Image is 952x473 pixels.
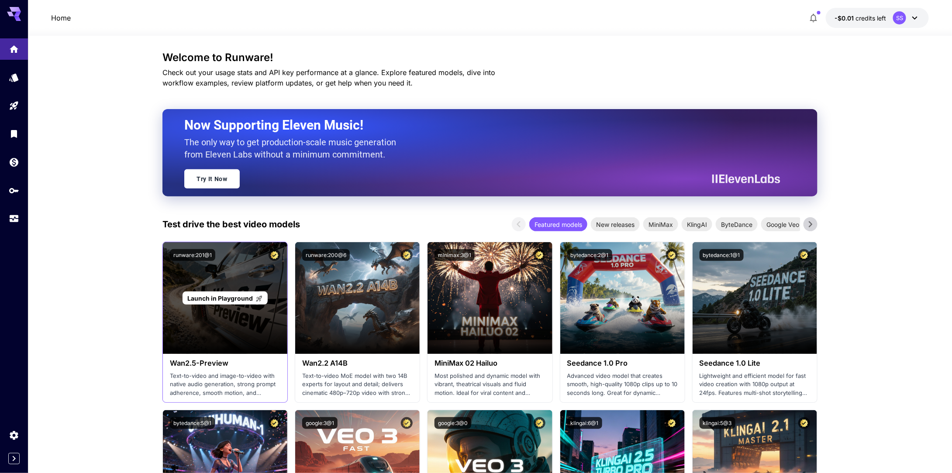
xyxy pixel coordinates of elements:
button: Certified Model – Vetted for best performance and includes a commercial license. [534,417,545,429]
button: Certified Model – Vetted for best performance and includes a commercial license. [401,249,413,261]
h3: Wan2.2 A14B [302,359,413,367]
span: -$0.01 [835,14,855,22]
nav: breadcrumb [51,13,71,23]
button: Certified Model – Vetted for best performance and includes a commercial license. [401,417,413,429]
button: bytedance:1@1 [700,249,744,261]
span: Launch in Playground [187,295,253,302]
h3: Welcome to Runware! [162,51,817,64]
span: KlingAI [682,220,712,229]
div: Playground [9,100,19,111]
button: Expand sidebar [8,453,20,464]
button: runware:201@1 [170,249,215,261]
img: alt [295,242,420,354]
div: ByteDance [716,217,758,231]
span: MiniMax [643,220,678,229]
p: The only way to get production-scale music generation from Eleven Labs without a minimum commitment. [184,136,403,161]
button: Certified Model – Vetted for best performance and includes a commercial license. [269,417,280,429]
button: Certified Model – Vetted for best performance and includes a commercial license. [666,417,678,429]
div: API Keys [9,185,19,196]
div: KlingAI [682,217,712,231]
button: bytedance:2@1 [567,249,612,261]
h3: MiniMax 02 Hailuo [435,359,545,367]
button: Certified Model – Vetted for best performance and includes a commercial license. [666,249,678,261]
p: Advanced video model that creates smooth, high-quality 1080p clips up to 10 seconds long. Great f... [567,372,678,398]
div: New releases [591,217,640,231]
div: Models [9,72,19,83]
p: Text-to-video and image-to-video with native audio generation, strong prompt adherence, smooth mo... [170,372,280,398]
h3: Seedance 1.0 Pro [567,359,678,367]
span: New releases [591,220,640,229]
div: Home [9,41,19,52]
span: Google Veo [761,220,804,229]
div: -$0.0102 [835,14,886,23]
div: Settings [9,430,19,441]
h3: Seedance 1.0 Lite [700,359,810,367]
p: Text-to-video MoE model with two 14B experts for layout and detail; delivers cinematic 480p–720p ... [302,372,413,398]
span: ByteDance [716,220,758,229]
button: bytedance:5@1 [170,417,215,429]
span: Featured models [529,220,587,229]
div: Google Veo [761,217,804,231]
button: Certified Model – Vetted for best performance and includes a commercial license. [798,249,810,261]
div: SS [893,11,906,24]
button: google:3@1 [302,417,338,429]
a: Home [51,13,71,23]
button: google:3@0 [435,417,471,429]
h3: Wan2.5-Preview [170,359,280,367]
div: Wallet [9,157,19,168]
button: Certified Model – Vetted for best performance and includes a commercial license. [534,249,545,261]
button: Certified Model – Vetted for best performance and includes a commercial license. [798,417,810,429]
img: alt [428,242,552,354]
img: alt [693,242,817,354]
button: runware:200@6 [302,249,350,261]
a: Launch in Playground [183,291,268,305]
span: credits left [855,14,886,22]
a: Try It Now [184,169,240,189]
p: Most polished and dynamic model with vibrant, theatrical visuals and fluid motion. Ideal for vira... [435,372,545,398]
button: Certified Model – Vetted for best performance and includes a commercial license. [269,249,280,261]
div: Usage [9,213,19,224]
span: Check out your usage stats and API key performance at a glance. Explore featured models, dive int... [162,68,495,87]
button: klingai:5@3 [700,417,735,429]
button: klingai:6@1 [567,417,602,429]
button: minimax:3@1 [435,249,475,261]
h2: Now Supporting Eleven Music! [184,117,774,134]
button: -$0.0102SS [826,8,929,28]
p: Test drive the best video models [162,218,300,231]
div: Library [9,128,19,139]
div: MiniMax [643,217,678,231]
img: alt [560,242,685,354]
p: Lightweight and efficient model for fast video creation with 1080p output at 24fps. Features mult... [700,372,810,398]
div: Featured models [529,217,587,231]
